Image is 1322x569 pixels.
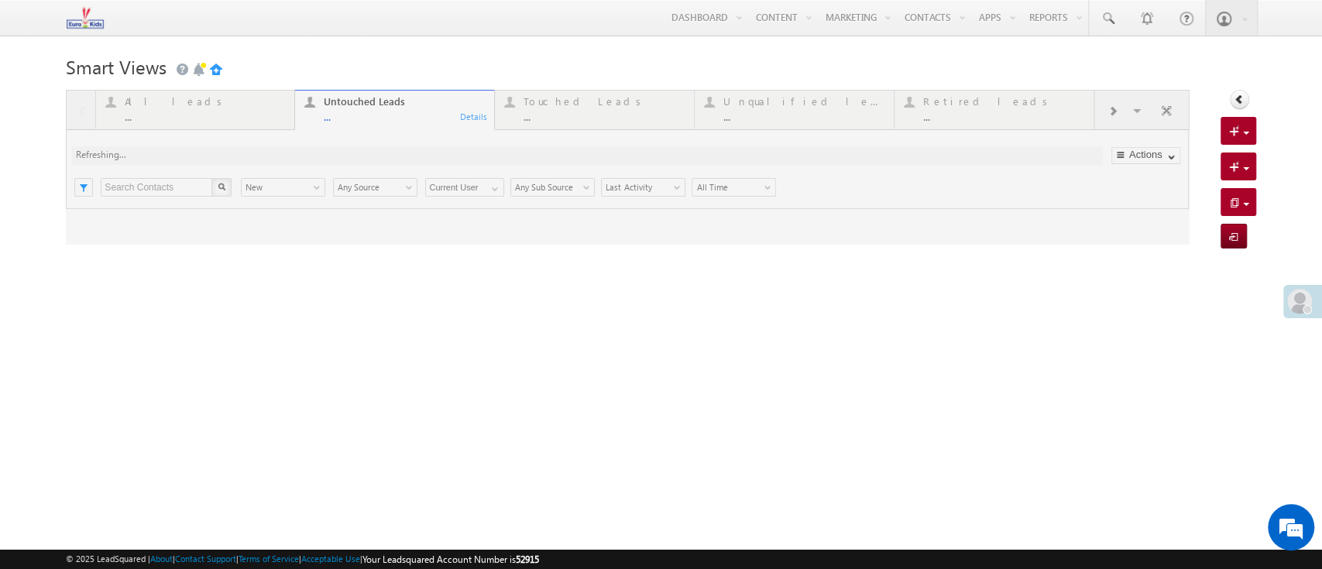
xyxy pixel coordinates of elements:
[175,554,236,564] a: Contact Support
[66,4,104,31] img: Custom Logo
[66,552,539,567] span: © 2025 LeadSquared | | | | |
[516,554,539,565] span: 52915
[239,554,299,564] a: Terms of Service
[66,54,167,79] span: Smart Views
[150,554,173,564] a: About
[362,554,539,565] span: Your Leadsquared Account Number is
[301,554,360,564] a: Acceptable Use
